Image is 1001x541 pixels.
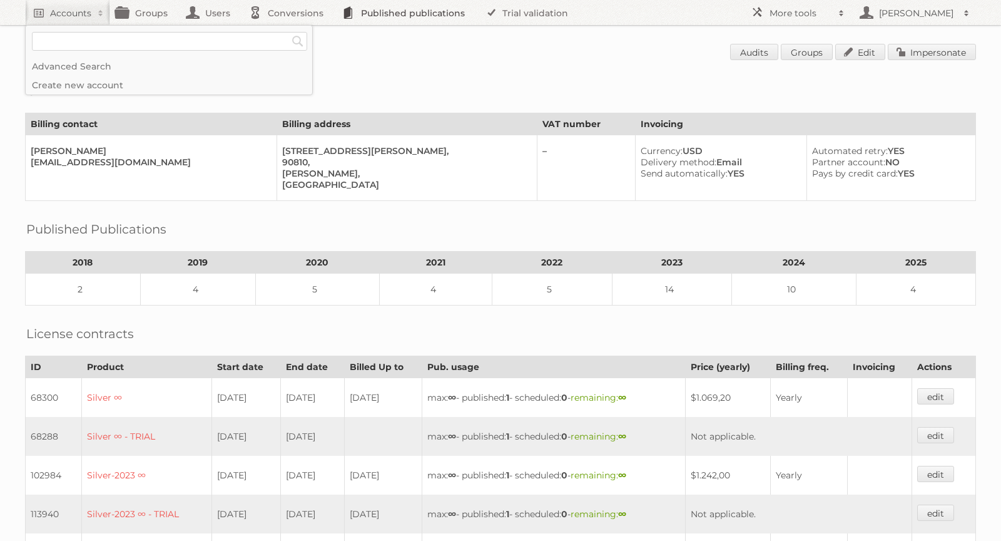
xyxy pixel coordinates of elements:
strong: 0 [561,508,567,520]
strong: 1 [506,392,509,403]
th: ID [26,356,82,378]
a: edit [917,505,954,521]
input: Search [288,32,307,51]
div: [STREET_ADDRESS][PERSON_NAME], [282,145,527,157]
th: Billed Up to [344,356,422,378]
td: $1.242,00 [686,456,771,495]
td: 10 [731,274,856,306]
strong: ∞ [618,470,626,481]
div: [GEOGRAPHIC_DATA] [282,179,527,190]
span: remaining: [571,470,626,481]
td: – [537,135,636,201]
td: 68288 [26,417,82,456]
td: 4 [380,274,492,306]
span: Pays by credit card: [812,168,898,179]
a: Create new account [26,76,312,95]
strong: 0 [561,431,567,442]
td: 5 [492,274,612,306]
th: Billing address [277,113,537,135]
td: 5 [255,274,380,306]
td: 68300 [26,378,82,418]
h2: Published Publications [26,220,166,239]
th: 2023 [612,252,731,274]
a: Groups [781,44,833,60]
th: 2019 [140,252,255,274]
td: Silver ∞ - TRIAL [81,417,211,456]
th: 2018 [26,252,141,274]
div: [PERSON_NAME] [31,145,267,157]
strong: 0 [561,470,567,481]
h1: Account 60278: Cabi [25,44,976,63]
strong: ∞ [618,431,626,442]
h2: [PERSON_NAME] [876,7,957,19]
td: 4 [140,274,255,306]
th: Billing contact [26,113,277,135]
span: Send automatically: [641,168,728,179]
strong: 1 [506,508,509,520]
strong: 0 [561,392,567,403]
th: Start date [211,356,280,378]
a: Impersonate [888,44,976,60]
td: Silver ∞ [81,378,211,418]
td: [DATE] [211,378,280,418]
span: Currency: [641,145,683,157]
div: YES [812,145,965,157]
td: 14 [612,274,731,306]
a: Audits [730,44,778,60]
th: 2022 [492,252,612,274]
strong: ∞ [448,470,456,481]
div: 90810, [282,157,527,168]
td: 113940 [26,495,82,533]
span: Partner account: [812,157,885,168]
strong: 1 [506,431,509,442]
td: [DATE] [344,456,422,495]
td: [DATE] [280,378,344,418]
span: Automated retry: [812,145,888,157]
div: NO [812,157,965,168]
th: Pub. usage [422,356,686,378]
td: 2 [26,274,141,306]
th: 2025 [856,252,975,274]
th: End date [280,356,344,378]
span: Delivery method: [641,157,716,168]
td: [DATE] [280,417,344,456]
a: Edit [835,44,885,60]
strong: ∞ [448,508,456,520]
td: 102984 [26,456,82,495]
a: edit [917,466,954,482]
strong: ∞ [448,431,456,442]
span: remaining: [571,431,626,442]
div: [EMAIL_ADDRESS][DOMAIN_NAME] [31,157,267,168]
strong: 1 [506,470,509,481]
td: [DATE] [344,378,422,418]
th: 2020 [255,252,380,274]
td: Silver-2023 ∞ - TRIAL [81,495,211,533]
th: Invoicing [848,356,912,378]
h2: More tools [770,7,832,19]
th: 2024 [731,252,856,274]
div: [PERSON_NAME], [282,168,527,179]
td: [DATE] [211,495,280,533]
td: $1.069,20 [686,378,771,418]
td: [DATE] [280,456,344,495]
td: [DATE] [211,417,280,456]
th: Price (yearly) [686,356,771,378]
td: [DATE] [344,495,422,533]
h2: Accounts [50,7,91,19]
h2: License contracts [26,324,134,343]
span: remaining: [571,392,626,403]
td: max: - published: - scheduled: - [422,456,686,495]
div: YES [641,168,796,179]
strong: ∞ [618,508,626,520]
div: Email [641,157,796,168]
th: Billing freq. [770,356,847,378]
strong: ∞ [618,392,626,403]
td: [DATE] [211,456,280,495]
span: remaining: [571,508,626,520]
td: max: - published: - scheduled: - [422,417,686,456]
a: edit [917,427,954,443]
th: VAT number [537,113,636,135]
td: [DATE] [280,495,344,533]
div: YES [812,168,965,179]
td: 4 [856,274,975,306]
